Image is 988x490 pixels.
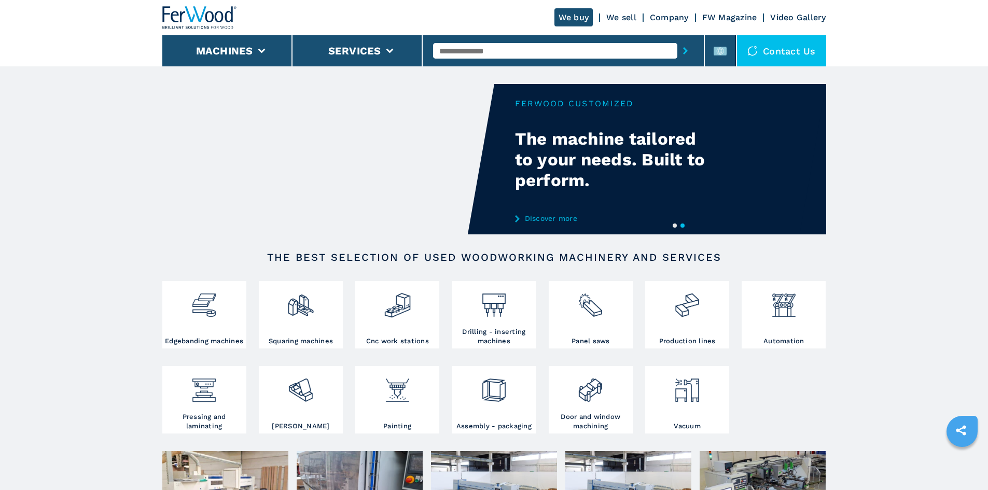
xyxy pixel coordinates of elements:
[549,366,633,433] a: Door and window machining
[165,337,243,346] h3: Edgebanding machines
[165,412,244,431] h3: Pressing and laminating
[770,12,826,22] a: Video Gallery
[454,327,533,346] h3: Drilling - inserting machines
[162,6,237,29] img: Ferwood
[287,369,314,404] img: levigatrici_2.png
[162,281,246,348] a: Edgebanding machines
[763,337,804,346] h3: Automation
[572,337,610,346] h3: Panel saws
[383,422,411,431] h3: Painting
[328,45,381,57] button: Services
[948,417,974,443] a: sharethis
[259,281,343,348] a: Squaring machines
[673,369,701,404] img: aspirazione_1.png
[272,422,329,431] h3: [PERSON_NAME]
[677,39,693,63] button: submit-button
[366,337,429,346] h3: Cnc work stations
[269,337,333,346] h3: Squaring machines
[577,284,604,319] img: sezionatrici_2.png
[355,366,439,433] a: Painting
[650,12,689,22] a: Company
[384,369,411,404] img: verniciatura_1.png
[674,422,701,431] h3: Vacuum
[645,281,729,348] a: Production lines
[551,412,630,431] h3: Door and window machining
[259,366,343,433] a: [PERSON_NAME]
[554,8,593,26] a: We buy
[162,84,494,234] video: Your browser does not support the video tag.
[456,422,532,431] h3: Assembly - packaging
[162,366,246,433] a: Pressing and laminating
[606,12,636,22] a: We sell
[452,281,536,348] a: Drilling - inserting machines
[549,281,633,348] a: Panel saws
[770,284,798,319] img: automazione.png
[190,284,218,319] img: bordatrici_1.png
[737,35,826,66] div: Contact us
[287,284,314,319] img: squadratrici_2.png
[673,284,701,319] img: linee_di_produzione_2.png
[196,45,253,57] button: Machines
[659,337,716,346] h3: Production lines
[673,223,677,228] button: 1
[747,46,758,56] img: Contact us
[480,369,508,404] img: montaggio_imballaggio_2.png
[452,366,536,433] a: Assembly - packaging
[190,369,218,404] img: pressa-strettoia.png
[944,443,980,482] iframe: Chat
[577,369,604,404] img: lavorazione_porte_finestre_2.png
[742,281,826,348] a: Automation
[196,251,793,263] h2: The best selection of used woodworking machinery and services
[680,223,685,228] button: 2
[355,281,439,348] a: Cnc work stations
[384,284,411,319] img: centro_di_lavoro_cnc_2.png
[480,284,508,319] img: foratrici_inseritrici_2.png
[515,214,718,222] a: Discover more
[702,12,757,22] a: FW Magazine
[645,366,729,433] a: Vacuum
